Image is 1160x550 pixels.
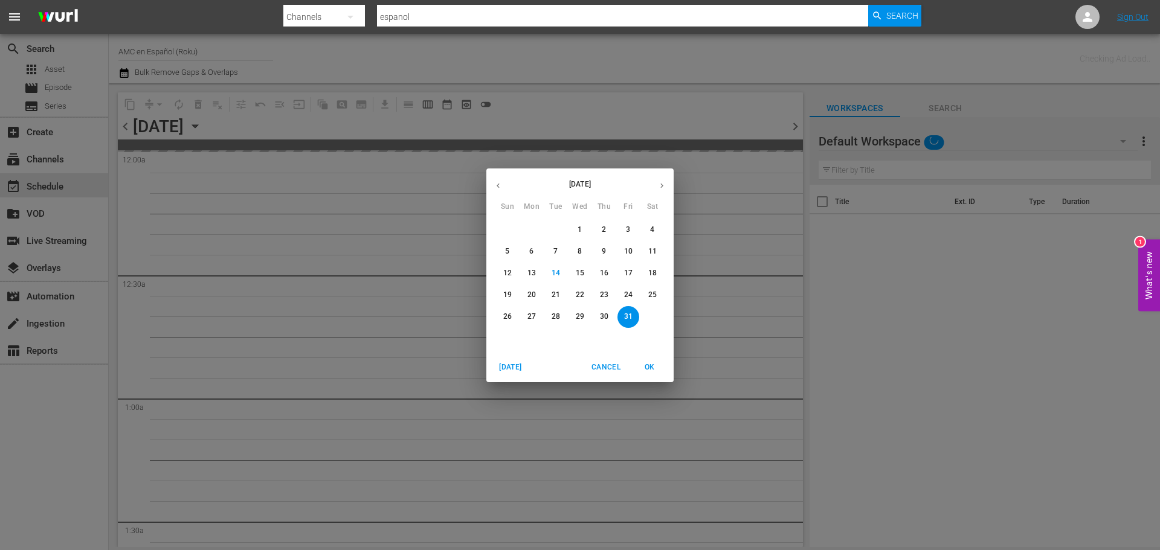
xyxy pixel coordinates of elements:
span: Sat [642,201,663,213]
p: 28 [552,312,560,322]
a: Sign Out [1117,12,1149,22]
span: Search [886,5,918,27]
button: 19 [497,284,518,306]
button: 14 [545,263,567,284]
p: 16 [600,268,608,278]
span: Thu [593,201,615,213]
span: Fri [617,201,639,213]
button: 13 [521,263,543,284]
button: 11 [642,241,663,263]
button: OK [630,357,669,377]
button: 10 [617,241,639,263]
button: 31 [617,306,639,328]
button: 18 [642,263,663,284]
p: 20 [527,290,536,300]
button: 2 [593,219,615,241]
button: 30 [593,306,615,328]
button: 6 [521,241,543,263]
p: 13 [527,268,536,278]
button: 3 [617,219,639,241]
p: 18 [648,268,657,278]
p: 7 [553,246,558,257]
p: 5 [505,246,509,257]
button: 4 [642,219,663,241]
p: 11 [648,246,657,257]
p: 8 [578,246,582,257]
button: 9 [593,241,615,263]
button: 24 [617,284,639,306]
div: 1 [1135,237,1145,246]
button: 12 [497,263,518,284]
p: 25 [648,290,657,300]
button: 23 [593,284,615,306]
p: 30 [600,312,608,322]
p: 6 [529,246,533,257]
p: 12 [503,268,512,278]
p: [DATE] [510,179,650,190]
p: 4 [650,225,654,235]
button: 28 [545,306,567,328]
span: Wed [569,201,591,213]
p: 17 [624,268,633,278]
span: Mon [521,201,543,213]
button: 22 [569,284,591,306]
span: Cancel [591,361,620,374]
p: 9 [602,246,606,257]
button: Open Feedback Widget [1138,239,1160,311]
button: 7 [545,241,567,263]
button: 27 [521,306,543,328]
p: 15 [576,268,584,278]
p: 29 [576,312,584,322]
img: ans4CAIJ8jUAAAAAAAAAAAAAAAAAAAAAAAAgQb4GAAAAAAAAAAAAAAAAAAAAAAAAJMjXAAAAAAAAAAAAAAAAAAAAAAAAgAT5G... [29,3,87,31]
button: 26 [497,306,518,328]
p: 19 [503,290,512,300]
p: 27 [527,312,536,322]
p: 14 [552,268,560,278]
p: 1 [578,225,582,235]
button: 17 [617,263,639,284]
span: Sun [497,201,518,213]
button: 21 [545,284,567,306]
button: 5 [497,241,518,263]
p: 2 [602,225,606,235]
p: 24 [624,290,633,300]
p: 26 [503,312,512,322]
p: 23 [600,290,608,300]
button: 29 [569,306,591,328]
p: 3 [626,225,630,235]
button: 20 [521,284,543,306]
button: 15 [569,263,591,284]
button: 25 [642,284,663,306]
button: 1 [569,219,591,241]
button: [DATE] [491,357,530,377]
span: Tue [545,201,567,213]
button: 16 [593,263,615,284]
span: [DATE] [496,361,525,374]
p: 10 [624,246,633,257]
span: OK [635,361,664,374]
span: menu [7,10,22,24]
p: 31 [624,312,633,322]
p: 22 [576,290,584,300]
p: 21 [552,290,560,300]
button: Cancel [587,357,625,377]
button: 8 [569,241,591,263]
